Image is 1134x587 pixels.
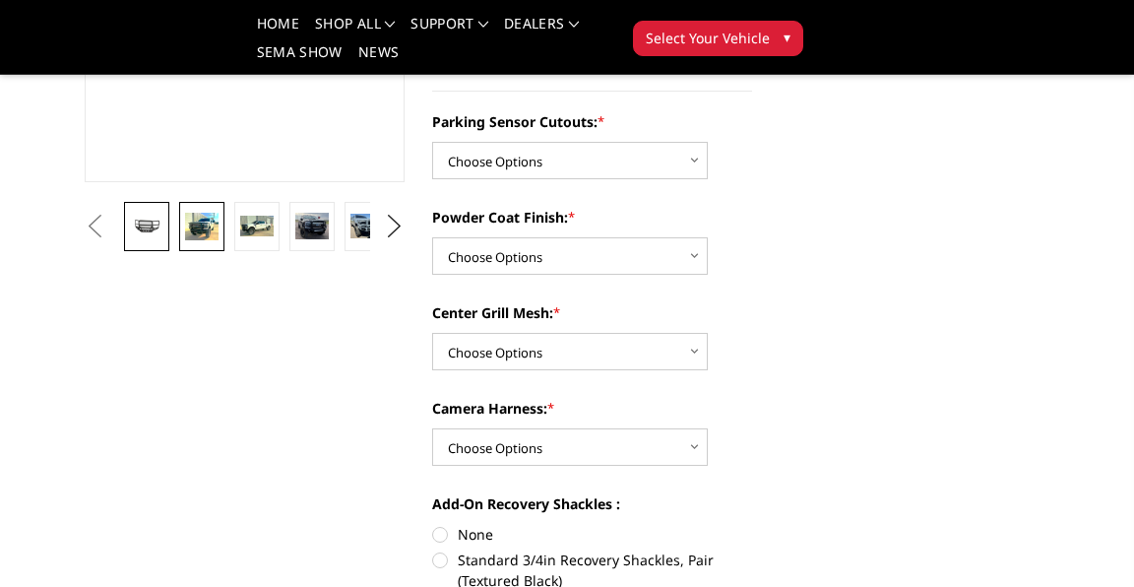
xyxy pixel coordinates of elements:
[257,45,343,74] a: SEMA Show
[350,214,384,239] img: 2023-2025 Ford F250-350 - Freedom Series - Extreme Front Bumper
[432,398,752,419] label: Camera Harness:
[784,27,790,47] span: ▾
[432,207,752,228] label: Powder Coat Finish:
[185,213,219,240] img: 2023-2025 Ford F250-350 - Freedom Series - Extreme Front Bumper
[646,28,770,48] span: Select Your Vehicle
[633,21,803,56] button: Select Your Vehicle
[432,493,752,514] label: Add-On Recovery Shackles :
[240,216,274,235] img: 2023-2025 Ford F250-350 - Freedom Series - Extreme Front Bumper
[257,17,299,45] a: Home
[432,302,752,323] label: Center Grill Mesh:
[380,212,409,241] button: Next
[80,212,109,241] button: Previous
[315,17,395,45] a: shop all
[358,45,399,74] a: News
[432,111,752,132] label: Parking Sensor Cutouts:
[295,213,329,239] img: 2023-2025 Ford F250-350 - Freedom Series - Extreme Front Bumper
[504,17,579,45] a: Dealers
[432,524,752,545] label: None
[410,17,488,45] a: Support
